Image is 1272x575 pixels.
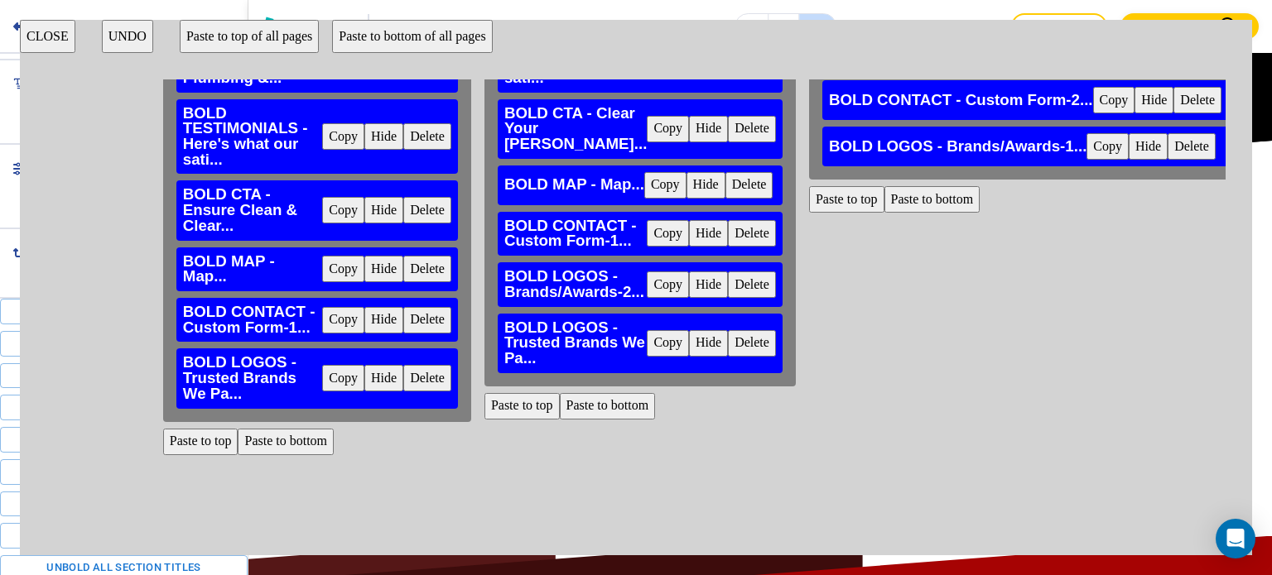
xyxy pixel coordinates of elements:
img: Your Logo [376,17,421,36]
button: Copy [1093,87,1135,113]
button: Hide [689,330,728,357]
h2: Save and Exit Editor [40,17,165,36]
h3: BOLD MAP - Map... [504,177,644,193]
button: Hide [364,307,403,333]
h3: BOLD MAP - Map... [183,254,323,285]
button: Hide [1135,87,1173,113]
button: Delete [403,197,451,223]
button: Copy [647,220,689,247]
h3: BOLD LOGOS - Brands/Awards-1... [829,139,1086,155]
button: CLOSE [20,20,75,53]
button: Hide [364,123,403,150]
p: Save Draft [1033,19,1086,34]
button: Hide [689,220,728,247]
button: Paste to bottom [560,393,656,419]
h3: BOLD CONTACT - Custom Form-1... [183,304,323,335]
button: Delete [725,172,773,199]
button: Hide [364,365,403,391]
button: Delete [728,271,776,298]
button: Hide [364,197,403,223]
p: Contact Sales [1142,19,1207,34]
button: Paste to top [809,186,884,213]
button: Copy [322,307,364,333]
button: Copy [322,365,364,391]
button: Hide [689,116,728,142]
button: Delete [1173,87,1221,113]
h3: BOLD TESTIMONIALS - Here's what our sati... [183,106,323,168]
h3: BOLD CTA - Ensure Clean & Clear... [183,187,323,233]
button: Save Draft [1011,13,1107,40]
button: Hide [687,172,725,199]
button: Delete [728,116,776,142]
h3: BOLD TESTIMONIALS - Here's what our sati... [504,24,648,86]
button: Copy [1086,133,1129,160]
button: Copy [322,256,364,282]
h3: BOLD CONTACT - Custom Form-1... [504,218,648,249]
button: Copy [647,330,689,357]
h3: BOLD LOGOS - Brands/Awards-2... [504,269,648,299]
button: Hide [1129,133,1168,160]
button: Contact Sales [1120,13,1259,40]
div: Open Intercom Messenger [1216,519,1255,558]
img: Bizwise Logo [262,17,361,36]
h3: BOLD LARGE MEDIA - <p>Allied Plumbing &... [183,39,323,85]
button: Delete [403,307,451,333]
button: Paste to bottom of all pages [332,20,492,53]
button: Delete [403,256,451,282]
h3: BOLD LOGOS - Trusted Brands We Pa... [504,320,648,367]
button: Hide [364,256,403,282]
button: Paste to top [484,393,560,419]
button: Delete [728,220,776,247]
button: UNDO [102,20,153,53]
button: Paste to top of all pages [180,20,319,53]
button: Delete [728,330,776,357]
button: Hide [689,271,728,298]
button: Paste to bottom [884,186,980,213]
h3: BOLD LOGOS - Trusted Brands We Pa... [183,355,323,401]
h3: BOLD CONTACT - Custom Form-2... [829,93,1093,108]
button: Paste to top [163,429,238,455]
button: Delete [403,123,451,150]
button: Copy [647,116,689,142]
button: Copy [647,271,689,298]
button: Delete [403,365,451,391]
h3: Need help? [947,19,998,34]
button: Copy [322,123,364,150]
h3: BOLD CTA - Clear Your [PERSON_NAME]... [504,106,648,152]
button: Copy [644,172,687,199]
button: Delete [1168,133,1216,160]
button: Paste to bottom [238,429,334,455]
button: Copy [322,197,364,223]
